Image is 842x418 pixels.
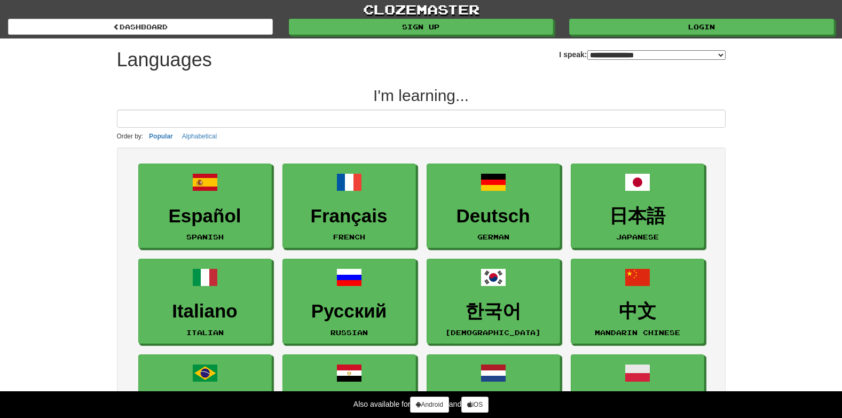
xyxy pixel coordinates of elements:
h3: Deutsch [432,206,554,227]
a: EspañolSpanish [138,164,272,249]
h1: Languages [117,49,212,71]
a: FrançaisFrench [282,164,416,249]
a: Android [410,397,448,413]
select: I speak: [587,50,726,60]
h3: 中文 [577,301,698,322]
h3: Français [288,206,410,227]
small: Mandarin Chinese [595,329,680,336]
a: dashboard [8,19,273,35]
a: iOS [461,397,489,413]
h2: I'm learning... [117,87,726,104]
label: I speak: [559,49,725,60]
button: Popular [146,130,176,142]
h3: Русский [288,301,410,322]
a: 中文Mandarin Chinese [571,259,704,344]
small: [DEMOGRAPHIC_DATA] [445,329,541,336]
small: Italian [186,329,224,336]
button: Alphabetical [179,130,220,142]
h3: Español [144,206,266,227]
h3: 한국어 [432,301,554,322]
a: РусскийRussian [282,259,416,344]
a: 日本語Japanese [571,164,704,249]
small: German [477,233,509,241]
small: Spanish [186,233,224,241]
h3: 日本語 [577,206,698,227]
a: Login [569,19,834,35]
h3: Italiano [144,301,266,322]
small: Japanese [616,233,659,241]
small: French [333,233,365,241]
small: Order by: [117,133,144,140]
a: DeutschGerman [427,164,560,249]
a: 한국어[DEMOGRAPHIC_DATA] [427,259,560,344]
a: Sign up [289,19,554,35]
small: Russian [330,329,368,336]
a: ItalianoItalian [138,259,272,344]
